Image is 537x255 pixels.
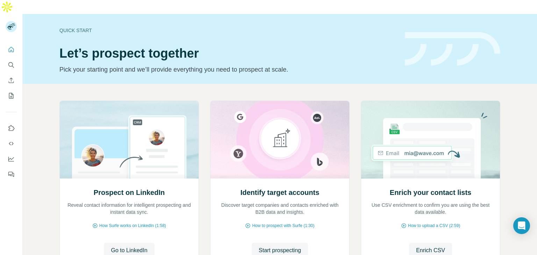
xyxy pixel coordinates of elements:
img: Prospect on LinkedIn [59,101,199,178]
button: Enrich CSV [6,74,17,87]
button: Feedback [6,168,17,181]
img: Enrich your contact lists [361,101,500,178]
button: Quick start [6,43,17,56]
h1: Let’s prospect together [59,46,396,60]
span: How Surfe works on LinkedIn (1:58) [99,223,166,229]
h2: Prospect on LinkedIn [94,188,165,197]
h2: Identify target accounts [241,188,320,197]
span: Enrich CSV [416,246,445,255]
span: How to prospect with Surfe (1:30) [252,223,314,229]
h2: Enrich your contact lists [390,188,471,197]
button: Search [6,59,17,71]
button: Use Surfe API [6,137,17,150]
button: Dashboard [6,153,17,165]
p: Reveal contact information for intelligent prospecting and instant data sync. [67,202,192,216]
img: banner [405,32,500,66]
span: Go to LinkedIn [111,246,147,255]
span: How to upload a CSV (2:59) [408,223,460,229]
div: Quick start [59,27,396,34]
p: Discover target companies and contacts enriched with B2B data and insights. [217,202,342,216]
button: Use Surfe on LinkedIn [6,122,17,134]
p: Pick your starting point and we’ll provide everything you need to prospect at scale. [59,65,396,74]
button: My lists [6,89,17,102]
p: Use CSV enrichment to confirm you are using the best data available. [368,202,493,216]
span: Start prospecting [259,246,301,255]
img: Identify target accounts [210,101,350,178]
div: Open Intercom Messenger [513,217,530,234]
